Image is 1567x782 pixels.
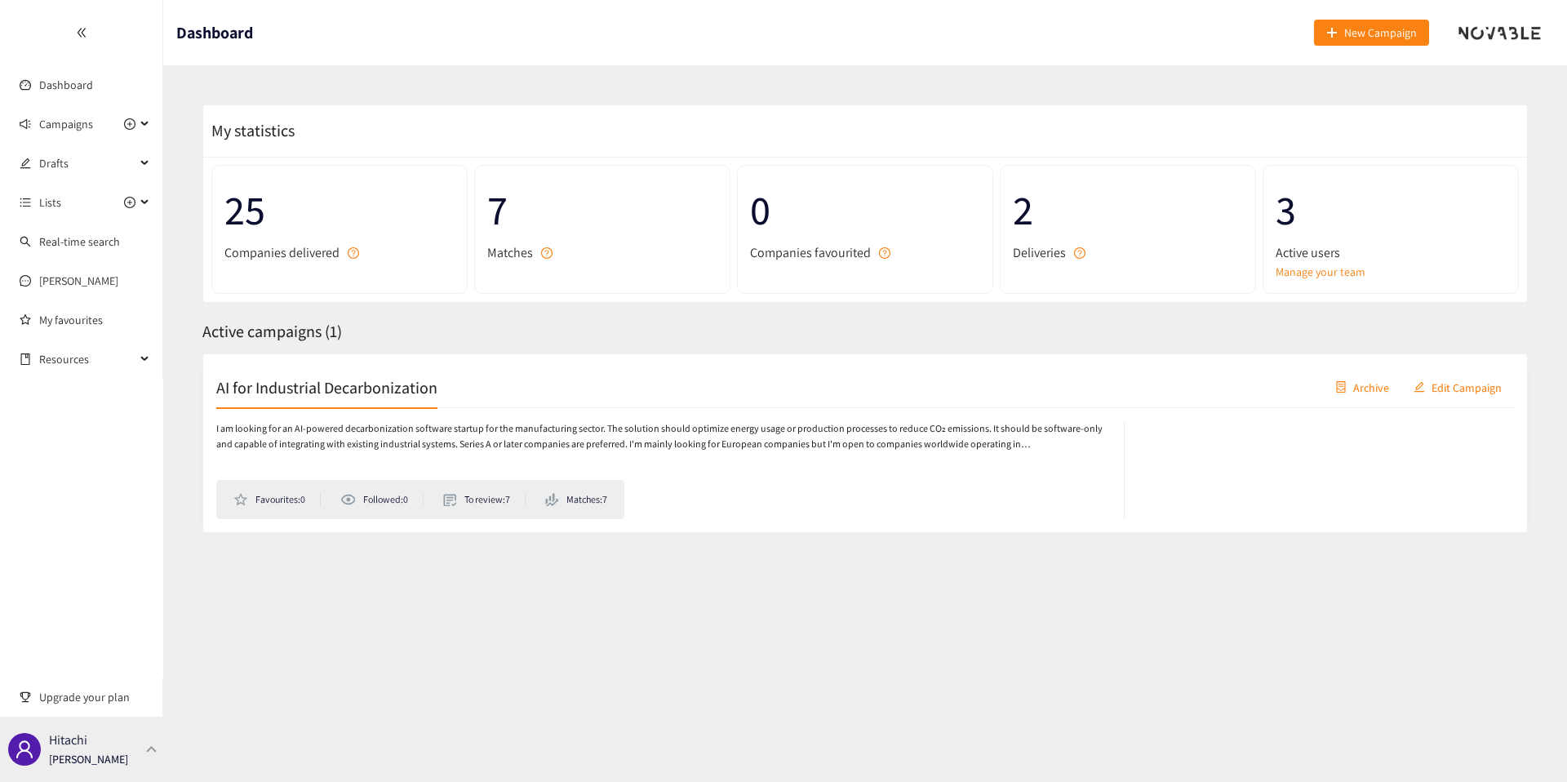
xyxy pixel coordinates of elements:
[224,242,340,263] span: Companies delivered
[1335,381,1347,394] span: container
[750,242,871,263] span: Companies favourited
[541,247,553,259] span: question-circle
[76,27,87,38] span: double-left
[15,740,34,759] span: user
[1485,704,1567,782] div: Widget de chat
[39,343,135,375] span: Resources
[39,147,135,180] span: Drafts
[1276,263,1506,281] a: Manage your team
[39,186,61,219] span: Lists
[39,234,120,249] a: Real-time search
[1013,178,1243,242] span: 2
[1323,374,1401,400] button: containerArchive
[1276,242,1340,263] span: Active users
[1432,378,1502,396] span: Edit Campaign
[1414,381,1425,394] span: edit
[1401,374,1514,400] button: editEdit Campaign
[39,681,150,713] span: Upgrade your plan
[49,750,128,768] p: [PERSON_NAME]
[203,120,295,141] span: My statistics
[224,178,455,242] span: 25
[545,492,607,507] li: Matches: 7
[20,691,31,703] span: trophy
[750,178,980,242] span: 0
[1326,27,1338,40] span: plus
[39,78,93,92] a: Dashboard
[216,421,1108,452] p: I am looking for an AI-powered decarbonization software startup for the manufacturing sector. The...
[1344,24,1417,42] span: New Campaign
[487,242,533,263] span: Matches
[1074,247,1085,259] span: question-circle
[340,492,424,507] li: Followed: 0
[1276,178,1506,242] span: 3
[216,375,437,398] h2: AI for Industrial Decarbonization
[348,247,359,259] span: question-circle
[1485,704,1567,782] iframe: Chat Widget
[202,321,342,342] span: Active campaigns ( 1 )
[124,118,135,130] span: plus-circle
[20,197,31,208] span: unordered-list
[233,492,321,507] li: Favourites: 0
[124,197,135,208] span: plus-circle
[202,353,1528,533] a: AI for Industrial DecarbonizationcontainerArchiveeditEdit CampaignI am looking for an AI-powered ...
[20,353,31,365] span: book
[49,730,87,750] p: Hitachi
[20,158,31,169] span: edit
[39,108,93,140] span: Campaigns
[1013,242,1066,263] span: Deliveries
[20,118,31,130] span: sound
[487,178,717,242] span: 7
[39,304,150,336] a: My favourites
[1353,378,1389,396] span: Archive
[443,492,526,507] li: To review: 7
[39,273,118,288] a: [PERSON_NAME]
[1314,20,1429,46] button: plusNew Campaign
[879,247,890,259] span: question-circle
